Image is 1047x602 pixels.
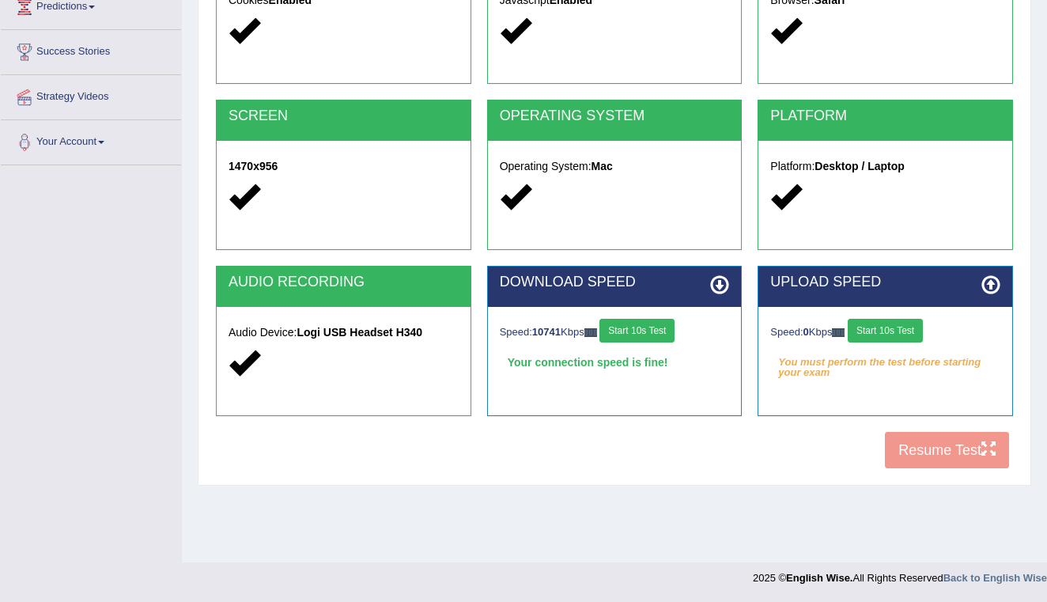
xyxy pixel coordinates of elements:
[532,326,561,338] strong: 10741
[753,562,1047,585] div: 2025 © All Rights Reserved
[229,327,459,339] h5: Audio Device:
[770,108,1000,124] h2: PLATFORM
[1,120,181,160] a: Your Account
[229,160,278,172] strong: 1470x956
[500,350,730,374] div: Your connection speed is fine!
[592,160,613,172] strong: Mac
[584,328,597,337] img: ajax-loader-fb-connection.gif
[1,75,181,115] a: Strategy Videos
[786,572,852,584] strong: English Wise.
[832,328,845,337] img: ajax-loader-fb-connection.gif
[770,161,1000,172] h5: Platform:
[500,274,730,290] h2: DOWNLOAD SPEED
[599,319,675,343] button: Start 10s Test
[1,30,181,70] a: Success Stories
[297,326,422,339] strong: Logi USB Headset H340
[500,161,730,172] h5: Operating System:
[770,350,1000,374] em: You must perform the test before starting your exam
[803,326,809,338] strong: 0
[770,319,1000,346] div: Speed: Kbps
[770,274,1000,290] h2: UPLOAD SPEED
[229,274,459,290] h2: AUDIO RECORDING
[943,572,1047,584] a: Back to English Wise
[815,160,905,172] strong: Desktop / Laptop
[500,319,730,346] div: Speed: Kbps
[848,319,923,343] button: Start 10s Test
[500,108,730,124] h2: OPERATING SYSTEM
[229,108,459,124] h2: SCREEN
